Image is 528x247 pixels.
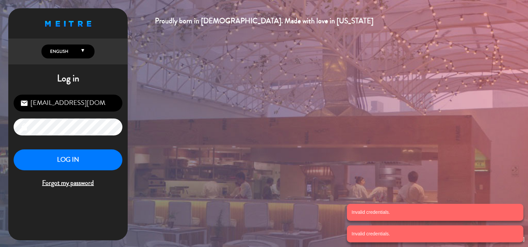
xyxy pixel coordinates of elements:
i: email [20,99,28,107]
i: lock [20,123,28,131]
span: English [48,48,68,55]
input: Email [14,95,122,112]
button: LOG IN [14,149,122,170]
notyf-toast: Invalid credentials. [347,225,523,242]
span: Forgot my password [14,178,122,189]
h1: Log in [8,73,128,84]
notyf-toast: Invalid credentials. [347,204,523,221]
